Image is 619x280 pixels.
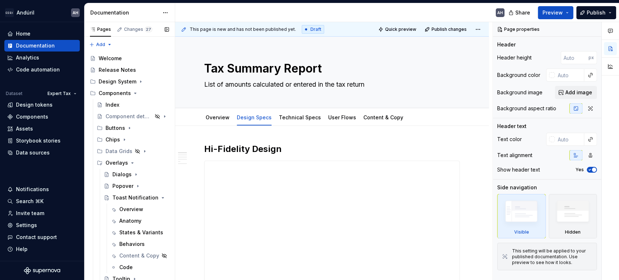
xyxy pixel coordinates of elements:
[432,26,467,32] span: Publish changes
[44,88,80,99] button: Expert Tax
[16,101,53,108] div: Design tokens
[203,79,458,90] textarea: List of amounts calculated or entered in the tax return
[16,113,48,120] div: Components
[237,114,272,120] a: Design Specs
[360,110,406,125] div: Content & Copy
[549,194,597,238] div: Hidden
[4,40,80,52] a: Documentation
[108,203,172,215] a: Overview
[108,215,172,227] a: Anatomy
[203,60,458,77] textarea: Tax Summary Report
[106,159,128,166] div: Overlays
[94,111,172,122] a: Component detail template
[204,143,460,155] h2: Hi-Fidelity Design
[101,180,172,192] a: Popover
[497,10,503,16] div: AH
[16,137,61,144] div: Storybook stories
[497,152,532,159] div: Text alignment
[24,267,60,274] svg: Supernova Logo
[16,246,28,253] div: Help
[276,110,324,125] div: Technical Specs
[385,26,416,32] span: Quick preview
[497,136,522,143] div: Text color
[206,114,230,120] a: Overview
[16,210,44,217] div: Invite team
[4,135,80,147] a: Storybook stories
[363,114,403,120] a: Content & Copy
[234,110,275,125] div: Design Specs
[87,64,172,76] a: Release Notes
[512,248,592,265] div: This setting will be applied to your published documentation. Use preview to see how it looks.
[328,114,356,120] a: User Flows
[94,145,172,157] div: Data Grids
[119,229,163,236] div: States & Variants
[108,262,172,273] a: Code
[87,87,172,99] div: Components
[87,76,172,87] div: Design System
[4,219,80,231] a: Settings
[16,125,33,132] div: Assets
[497,54,532,61] div: Header height
[106,136,120,143] div: Chips
[542,9,563,16] span: Preview
[17,9,34,16] div: Andúril
[16,42,55,49] div: Documentation
[4,207,80,219] a: Invite team
[4,52,80,63] a: Analytics
[101,169,172,180] a: Dialogs
[422,24,470,34] button: Publish changes
[203,110,232,125] div: Overview
[124,26,152,32] div: Changes
[119,240,145,248] div: Behaviors
[108,238,172,250] a: Behaviors
[4,147,80,158] a: Data sources
[6,91,22,96] div: Dataset
[505,6,535,19] button: Share
[16,66,60,73] div: Code automation
[48,91,71,96] span: Expert Tax
[4,111,80,123] a: Components
[112,182,133,190] div: Popover
[106,101,119,108] div: Index
[145,26,152,32] span: 27
[16,198,44,205] div: Search ⌘K
[99,66,136,74] div: Release Notes
[497,41,516,48] div: Header
[99,55,122,62] div: Welcome
[4,231,80,243] button: Contact support
[4,28,80,40] a: Home
[497,194,546,238] div: Visible
[112,194,158,201] div: Toast Notification
[4,184,80,195] button: Notifications
[190,26,296,32] span: This page is new and has not been published yet.
[565,89,592,96] span: Add image
[94,157,172,169] div: Overlays
[16,234,57,241] div: Contact support
[587,9,606,16] span: Publish
[4,243,80,255] button: Help
[119,264,133,271] div: Code
[108,227,172,238] a: States & Variants
[119,206,143,213] div: Overview
[561,51,589,64] input: Auto
[497,166,540,173] div: Show header text
[538,6,573,19] button: Preview
[106,124,125,132] div: Buttons
[4,99,80,111] a: Design tokens
[99,90,131,97] div: Components
[90,9,159,16] div: Documentation
[87,40,114,50] button: Add
[515,9,530,16] span: Share
[576,6,616,19] button: Publish
[555,69,584,82] input: Auto
[325,110,359,125] div: User Flows
[16,149,50,156] div: Data sources
[555,133,584,146] input: Auto
[119,217,141,225] div: Anatomy
[106,148,132,155] div: Data Grids
[565,229,581,235] div: Hidden
[4,195,80,207] button: Search ⌘K
[101,192,172,203] a: Toast Notification
[119,252,159,259] div: Content & Copy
